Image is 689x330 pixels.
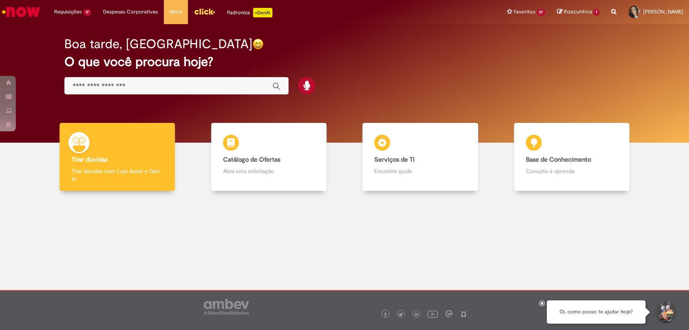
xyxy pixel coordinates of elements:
span: Requisições [54,8,82,16]
p: Encontre ajuda [374,167,466,175]
p: Tirar dúvidas com Lupi Assist e Gen Ai [71,167,163,183]
img: happy-face.png [252,38,264,50]
b: Base de Conhecimento [526,156,591,164]
a: Rascunhos [557,8,599,16]
b: Catálogo de Ofertas [223,156,280,164]
a: Catálogo de Ofertas Abra uma solicitação [193,123,345,191]
p: Abra uma solicitação [223,167,315,175]
span: 1 [593,9,599,16]
img: click_logo_yellow_360x200.png [194,6,215,17]
img: logo_footer_naosei.png [460,310,467,317]
span: [PERSON_NAME] [643,8,683,15]
p: Consulte e aprenda [526,167,618,175]
img: logo_footer_youtube.png [428,309,438,319]
b: Tirar dúvidas [71,156,107,164]
img: logo_footer_linkedin.png [415,312,419,317]
a: Base de Conhecimento Consulte e aprenda [496,123,648,191]
h2: Boa tarde, [GEOGRAPHIC_DATA] [64,37,252,51]
a: Tirar dúvidas Tirar dúvidas com Lupi Assist e Gen Ai [41,123,193,191]
span: More [170,8,182,16]
button: Iniciar Conversa de Suporte [653,300,677,324]
div: Oi, como posso te ajudar hoje? [547,300,646,324]
div: Padroniza [227,8,272,17]
img: logo_footer_facebook.png [383,313,387,317]
span: Despesas Corporativas [103,8,158,16]
p: +GenAi [253,8,272,17]
img: ServiceNow [1,4,41,20]
span: Rascunhos [564,8,592,15]
b: Serviços de TI [374,156,415,164]
span: Favoritos [514,8,535,16]
img: logo_footer_ambev_rotulo_gray.png [204,299,249,315]
span: 27 [537,9,546,16]
h2: O que você procura hoje? [64,55,625,69]
img: logo_footer_twitter.png [399,313,403,317]
span: 17 [83,9,91,16]
a: Serviços de TI Encontre ajuda [345,123,496,191]
img: logo_footer_workplace.png [445,310,452,317]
